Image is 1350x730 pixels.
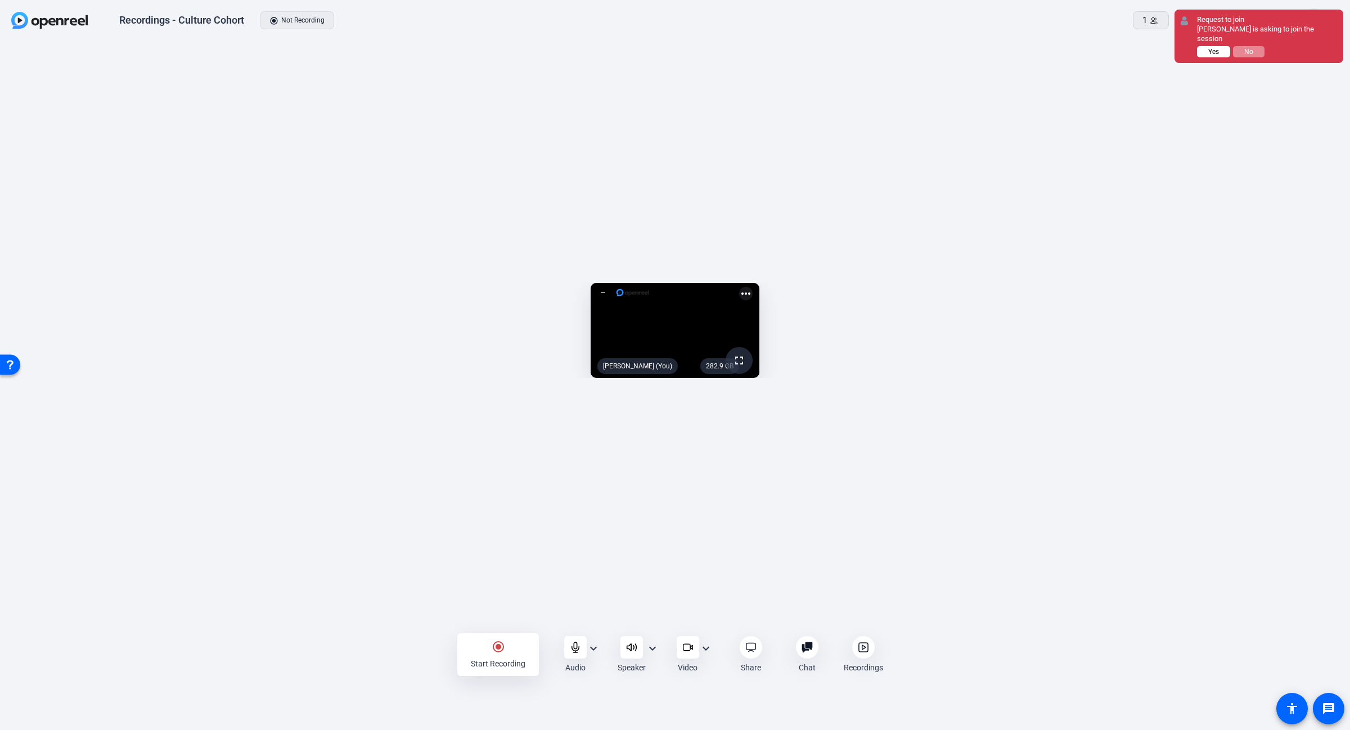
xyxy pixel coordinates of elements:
[615,287,650,298] img: logo
[678,662,697,673] div: Video
[1244,48,1253,56] span: No
[618,662,646,673] div: Speaker
[1133,11,1169,29] button: 1
[844,662,883,673] div: Recordings
[597,358,678,374] div: [PERSON_NAME] (You)
[1197,25,1338,44] div: [PERSON_NAME] is asking to join the session
[1197,15,1338,25] div: Request to join
[119,13,244,27] div: Recordings - Culture Cohort
[732,354,746,367] mat-icon: fullscreen
[1142,14,1147,27] span: 1
[565,662,586,673] div: Audio
[1303,8,1325,33] div: LW
[587,642,600,655] mat-icon: expand_more
[699,642,713,655] mat-icon: expand_more
[492,640,505,654] mat-icon: radio_button_checked
[1322,702,1335,715] mat-icon: message
[741,662,761,673] div: Share
[646,642,659,655] mat-icon: expand_more
[799,662,816,673] div: Chat
[11,12,88,29] img: OpenReel logo
[1285,702,1299,715] mat-icon: accessibility
[1197,46,1230,57] button: Yes
[1208,48,1219,56] span: Yes
[1233,46,1264,57] button: No
[700,358,739,374] div: 282.9 GB
[739,287,753,300] mat-icon: more_horiz
[471,658,525,669] div: Start Recording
